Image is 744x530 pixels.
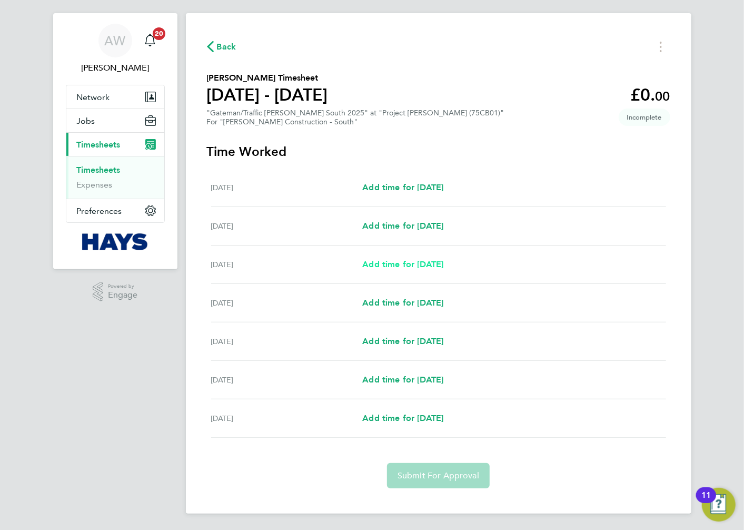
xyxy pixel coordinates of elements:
[656,89,670,104] span: 00
[53,13,177,269] nav: Main navigation
[362,335,443,348] a: Add time for [DATE]
[362,221,443,231] span: Add time for [DATE]
[77,165,121,175] a: Timesheets
[362,297,443,309] a: Add time for [DATE]
[66,233,165,250] a: Go to home page
[77,116,95,126] span: Jobs
[66,133,164,156] button: Timesheets
[66,62,165,74] span: Alan Watts
[362,374,443,386] a: Add time for [DATE]
[362,298,443,308] span: Add time for [DATE]
[108,282,137,291] span: Powered by
[619,109,670,126] span: This timesheet is Incomplete.
[66,156,164,199] div: Timesheets
[207,109,504,126] div: "Gateman/Traffic [PERSON_NAME] South 2025" at "Project [PERSON_NAME] (75CB01)"
[105,34,126,47] span: AW
[66,24,165,74] a: AW[PERSON_NAME]
[211,412,363,425] div: [DATE]
[362,413,443,423] span: Add time for [DATE]
[77,206,122,216] span: Preferences
[66,109,164,132] button: Jobs
[66,199,164,222] button: Preferences
[217,41,236,53] span: Back
[207,84,328,105] h1: [DATE] - [DATE]
[362,181,443,194] a: Add time for [DATE]
[362,259,443,269] span: Add time for [DATE]
[702,488,736,522] button: Open Resource Center, 11 new notifications
[77,140,121,150] span: Timesheets
[362,336,443,346] span: Add time for [DATE]
[362,375,443,385] span: Add time for [DATE]
[362,412,443,425] a: Add time for [DATE]
[66,85,164,109] button: Network
[77,180,113,190] a: Expenses
[362,258,443,271] a: Add time for [DATE]
[207,117,504,126] div: For "[PERSON_NAME] Construction - South"
[140,24,161,57] a: 20
[153,27,165,40] span: 20
[82,233,148,250] img: hays-logo-retina.png
[211,297,363,309] div: [DATE]
[211,335,363,348] div: [DATE]
[207,143,670,160] h3: Time Worked
[211,181,363,194] div: [DATE]
[108,291,137,300] span: Engage
[631,85,670,105] app-decimal: £0.
[362,182,443,192] span: Add time for [DATE]
[211,258,363,271] div: [DATE]
[651,38,670,55] button: Timesheets Menu
[211,374,363,386] div: [DATE]
[211,220,363,232] div: [DATE]
[207,40,236,53] button: Back
[207,72,328,84] h2: [PERSON_NAME] Timesheet
[93,282,137,302] a: Powered byEngage
[362,220,443,232] a: Add time for [DATE]
[701,495,711,509] div: 11
[77,92,110,102] span: Network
